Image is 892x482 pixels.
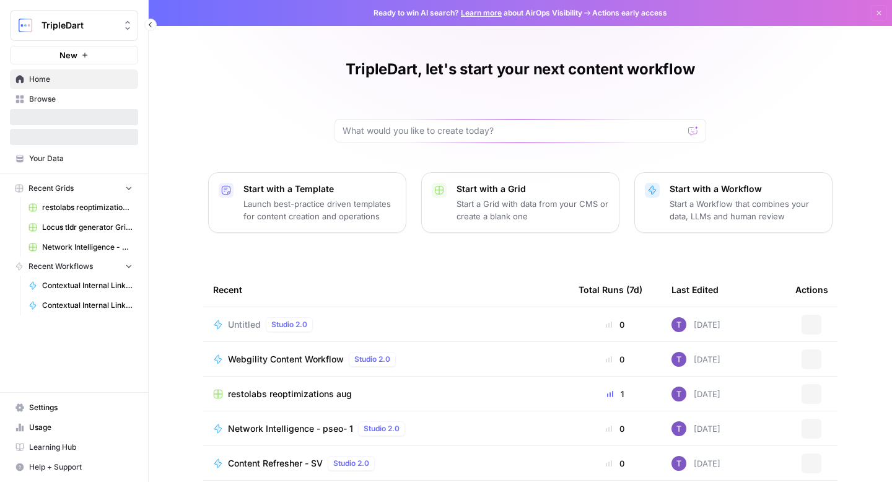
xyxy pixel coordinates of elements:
[354,354,390,365] span: Studio 2.0
[10,89,138,109] a: Browse
[213,273,559,307] div: Recent
[42,242,133,253] span: Network Intelligence - pseo- 1 Grid
[213,456,559,471] a: Content Refresher - SVStudio 2.0
[213,317,559,332] a: UntitledStudio 2.0
[374,7,582,19] span: Ready to win AI search? about AirOps Visibility
[671,421,720,436] div: [DATE]
[670,198,822,222] p: Start a Workflow that combines your data, LLMs and human review
[421,172,619,233] button: Start with a GridStart a Grid with data from your CMS or create a blank one
[670,183,822,195] p: Start with a Workflow
[671,456,686,471] img: ogabi26qpshj0n8lpzr7tvse760o
[579,457,652,470] div: 0
[10,257,138,276] button: Recent Workflows
[671,387,720,401] div: [DATE]
[634,172,833,233] button: Start with a WorkflowStart a Workflow that combines your data, LLMs and human review
[10,10,138,41] button: Workspace: TripleDart
[671,421,686,436] img: ogabi26qpshj0n8lpzr7tvse760o
[29,153,133,164] span: Your Data
[29,74,133,85] span: Home
[364,423,400,434] span: Studio 2.0
[271,319,307,330] span: Studio 2.0
[23,296,138,315] a: Contextual Internal Linking Addition to Existing Articles
[213,388,559,400] a: restolabs reoptimizations aug
[29,442,133,453] span: Learning Hub
[10,398,138,418] a: Settings
[228,318,261,331] span: Untitled
[28,183,74,194] span: Recent Grids
[461,8,502,17] a: Learn more
[42,202,133,213] span: restolabs reoptimizations aug
[228,457,323,470] span: Content Refresher - SV
[579,353,652,366] div: 0
[213,352,559,367] a: Webgility Content WorkflowStudio 2.0
[42,280,133,291] span: Contextual Internal Linking Issue Identification
[23,237,138,257] a: Network Intelligence - pseo- 1 Grid
[671,273,719,307] div: Last Edited
[457,198,609,222] p: Start a Grid with data from your CMS or create a blank one
[671,317,686,332] img: ogabi26qpshj0n8lpzr7tvse760o
[671,352,720,367] div: [DATE]
[10,149,138,169] a: Your Data
[671,352,686,367] img: ogabi26qpshj0n8lpzr7tvse760o
[10,418,138,437] a: Usage
[10,46,138,64] button: New
[457,183,609,195] p: Start with a Grid
[23,217,138,237] a: Locus tldr generator Grid (3)
[671,456,720,471] div: [DATE]
[29,462,133,473] span: Help + Support
[42,300,133,311] span: Contextual Internal Linking Addition to Existing Articles
[213,421,559,436] a: Network Intelligence - pseo- 1Studio 2.0
[579,423,652,435] div: 0
[59,49,77,61] span: New
[333,458,369,469] span: Studio 2.0
[795,273,828,307] div: Actions
[671,317,720,332] div: [DATE]
[228,353,344,366] span: Webgility Content Workflow
[208,172,406,233] button: Start with a TemplateLaunch best-practice driven templates for content creation and operations
[592,7,667,19] span: Actions early access
[579,273,642,307] div: Total Runs (7d)
[23,198,138,217] a: restolabs reoptimizations aug
[243,198,396,222] p: Launch best-practice driven templates for content creation and operations
[10,69,138,89] a: Home
[228,388,352,400] span: restolabs reoptimizations aug
[243,183,396,195] p: Start with a Template
[29,94,133,105] span: Browse
[23,276,138,296] a: Contextual Internal Linking Issue Identification
[14,14,37,37] img: TripleDart Logo
[10,179,138,198] button: Recent Grids
[10,437,138,457] a: Learning Hub
[29,422,133,433] span: Usage
[579,318,652,331] div: 0
[29,402,133,413] span: Settings
[228,423,353,435] span: Network Intelligence - pseo- 1
[42,19,116,32] span: TripleDart
[343,125,683,137] input: What would you like to create today?
[10,457,138,477] button: Help + Support
[42,222,133,233] span: Locus tldr generator Grid (3)
[579,388,652,400] div: 1
[671,387,686,401] img: ogabi26qpshj0n8lpzr7tvse760o
[28,261,93,272] span: Recent Workflows
[346,59,694,79] h1: TripleDart, let's start your next content workflow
